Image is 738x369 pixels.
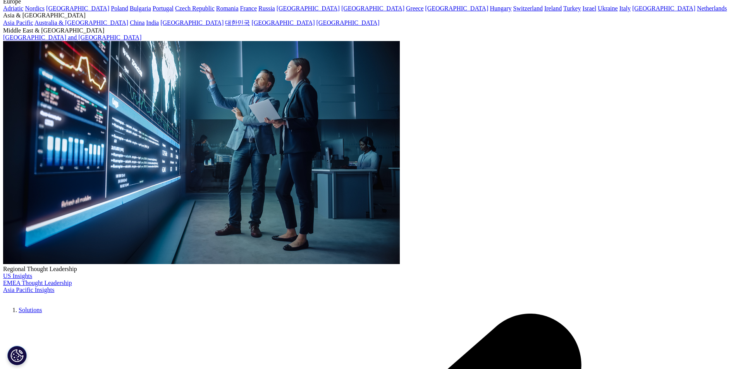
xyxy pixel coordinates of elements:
a: China [130,19,145,26]
a: [GEOGRAPHIC_DATA] [341,5,404,12]
a: [GEOGRAPHIC_DATA] [632,5,695,12]
a: [GEOGRAPHIC_DATA] [46,5,109,12]
button: 쿠키 설정 [7,346,27,365]
a: [GEOGRAPHIC_DATA] [425,5,488,12]
a: EMEA Thought Leadership [3,280,72,286]
a: Portugal [153,5,174,12]
a: Asia Pacific [3,19,33,26]
a: Ireland [544,5,562,12]
a: Asia Pacific Insights [3,287,54,293]
a: Solutions [19,307,42,313]
a: Nordics [25,5,45,12]
a: Netherlands [697,5,727,12]
a: Bulgaria [130,5,151,12]
a: Israel [583,5,597,12]
a: Czech Republic [175,5,215,12]
a: Adriatic [3,5,23,12]
a: Russia [258,5,275,12]
a: Italy [619,5,631,12]
a: Turkey [563,5,581,12]
a: [GEOGRAPHIC_DATA] [160,19,224,26]
a: US Insights [3,273,32,279]
a: India [146,19,159,26]
div: Middle East & [GEOGRAPHIC_DATA] [3,27,735,34]
a: [GEOGRAPHIC_DATA] [251,19,315,26]
a: Australia & [GEOGRAPHIC_DATA] [34,19,128,26]
a: Switzerland [513,5,542,12]
a: France [240,5,257,12]
a: Poland [111,5,128,12]
a: [GEOGRAPHIC_DATA] and [GEOGRAPHIC_DATA] [3,34,141,41]
div: Asia & [GEOGRAPHIC_DATA] [3,12,735,19]
a: Romania [216,5,239,12]
a: Greece [406,5,423,12]
a: Hungary [490,5,511,12]
img: 2093_analyzing-data-using-big-screen-display-and-laptop.png [3,41,400,264]
div: Regional Thought Leadership [3,266,735,273]
a: 대한민국 [225,19,250,26]
a: [GEOGRAPHIC_DATA] [277,5,340,12]
a: [GEOGRAPHIC_DATA] [317,19,380,26]
a: Ukraine [598,5,618,12]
